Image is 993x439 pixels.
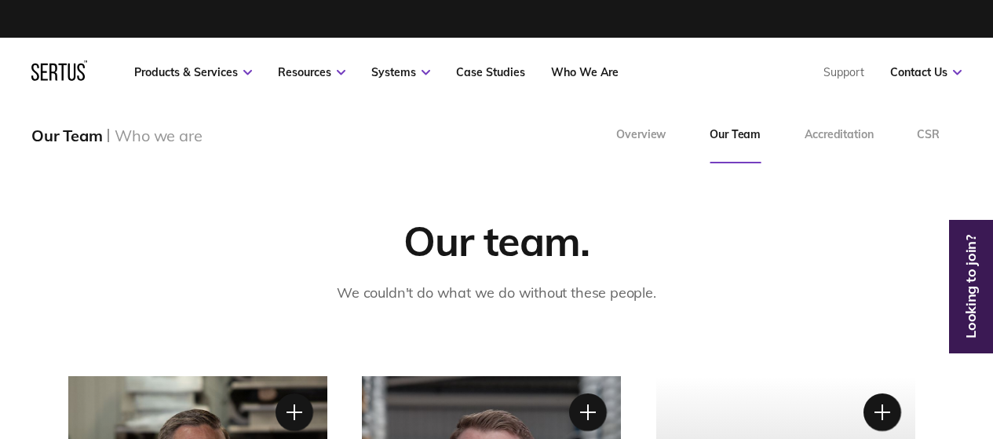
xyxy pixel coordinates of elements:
a: Looking to join? [953,280,989,293]
div: Our Team [31,126,102,145]
div: Who we are [115,126,202,145]
a: Systems [371,65,430,79]
a: Case Studies [456,65,525,79]
a: Resources [278,65,345,79]
a: Who We Are [551,65,619,79]
a: Accreditation [783,107,895,163]
p: We couldn't do what we do without these people. [337,282,656,305]
a: Contact Us [890,65,962,79]
a: Products & Services [134,65,252,79]
a: Support [823,65,864,79]
a: Overview [594,107,688,163]
a: CSR [895,107,962,163]
div: Our team. [403,215,590,266]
